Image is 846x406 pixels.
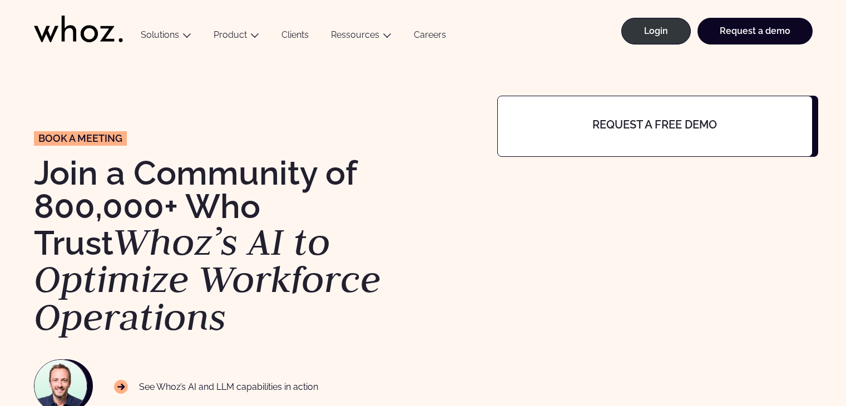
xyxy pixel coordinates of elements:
[320,29,403,44] button: Ressources
[130,29,202,44] button: Solutions
[270,29,320,44] a: Clients
[697,18,813,44] a: Request a demo
[331,29,379,40] a: Ressources
[403,29,457,44] a: Careers
[202,29,270,44] button: Product
[621,18,691,44] a: Login
[214,29,247,40] a: Product
[532,118,777,131] h4: Request a free demo
[114,380,319,394] p: See Whoz’s AI and LLM capabilities in action
[34,156,412,336] h1: Join a Community of 800,000+ Who Trust
[34,217,381,341] em: Whoz’s AI to Optimize Workforce Operations
[38,133,122,143] span: Book a meeting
